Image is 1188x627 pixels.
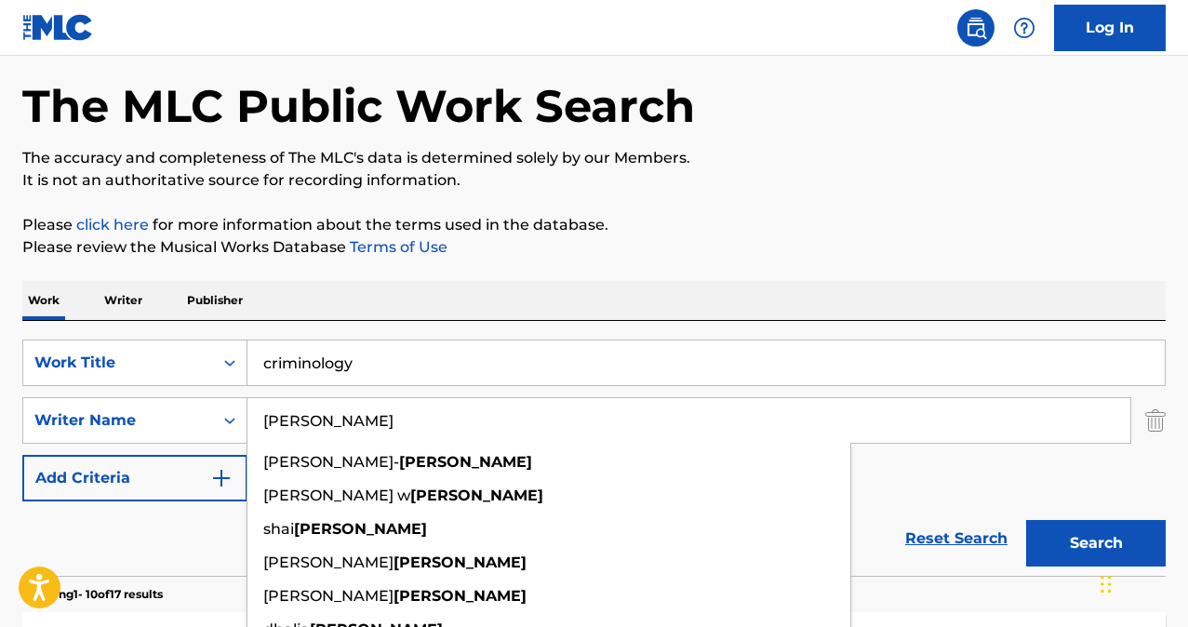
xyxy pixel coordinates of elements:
p: The accuracy and completeness of The MLC's data is determined solely by our Members. [22,147,1166,169]
strong: [PERSON_NAME] [410,487,543,504]
strong: [PERSON_NAME] [394,554,527,571]
a: Public Search [957,9,994,47]
p: Publisher [181,281,248,320]
p: Work [22,281,65,320]
img: 9d2ae6d4665cec9f34b9.svg [210,467,233,489]
iframe: Chat Widget [1095,538,1188,627]
span: [PERSON_NAME] [263,554,394,571]
form: Search Form [22,340,1166,576]
div: Drag [1101,556,1112,612]
p: It is not an authoritative source for recording information. [22,169,1166,192]
button: Search [1026,520,1166,567]
span: shai [263,520,294,538]
strong: [PERSON_NAME] [294,520,427,538]
img: help [1013,17,1035,39]
span: [PERSON_NAME] w [263,487,410,504]
strong: [PERSON_NAME] [399,453,532,471]
h1: The MLC Public Work Search [22,78,695,134]
img: search [965,17,987,39]
p: Writer [99,281,148,320]
img: MLC Logo [22,14,94,41]
div: Writer Name [34,409,202,432]
a: Terms of Use [346,238,447,256]
img: Delete Criterion [1145,397,1166,444]
button: Add Criteria [22,455,247,501]
p: Please for more information about the terms used in the database. [22,214,1166,236]
p: Showing 1 - 10 of 17 results [22,586,163,603]
a: click here [76,216,149,233]
span: [PERSON_NAME]- [263,453,399,471]
strong: [PERSON_NAME] [394,587,527,605]
div: Work Title [34,352,202,374]
a: Log In [1054,5,1166,51]
p: Please review the Musical Works Database [22,236,1166,259]
div: Help [1006,9,1043,47]
span: [PERSON_NAME] [263,587,394,605]
a: Reset Search [896,518,1017,559]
